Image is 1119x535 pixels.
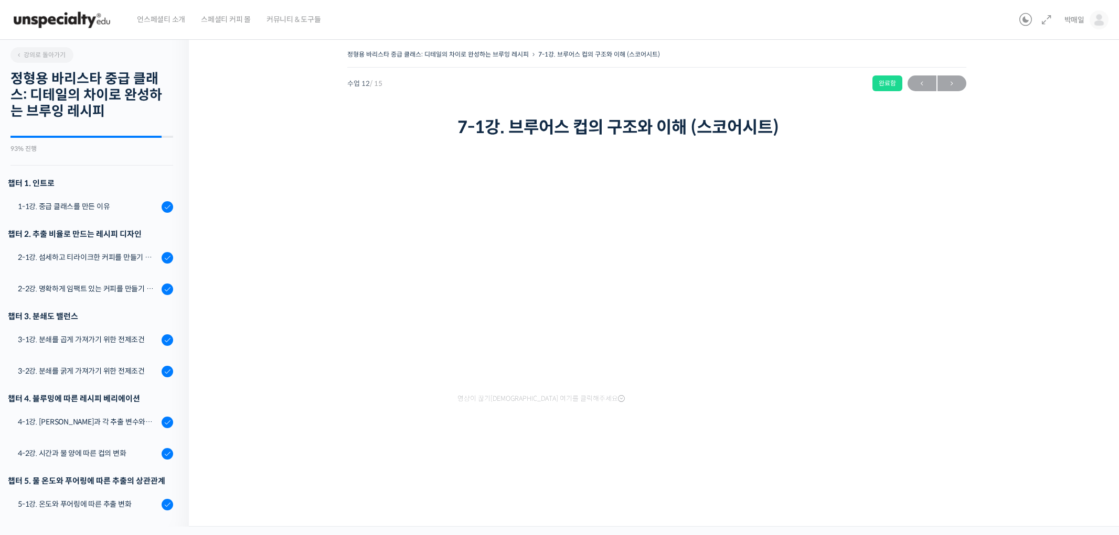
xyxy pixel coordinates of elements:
[8,227,173,241] div: 챕터 2. 추출 비율로 만드는 레시피 디자인
[10,146,173,152] div: 93% 진행
[937,77,966,91] span: →
[457,117,856,137] h1: 7-1강. 브루어스 컵의 구조와 이해 (스코어시트)
[937,75,966,91] a: 다음→
[8,391,173,406] div: 챕터 4. 블루밍에 따른 레시피 베리에이션
[8,309,173,323] div: 챕터 3. 분쇄도 밸런스
[18,365,158,377] div: 3-2강. 분쇄를 굵게 가져가기 위한 전제조건
[18,252,158,263] div: 2-1강. 섬세하고 티라이크한 커피를 만들기 위한 레시피
[8,176,173,190] h3: 챕터 1. 인트로
[908,75,936,91] a: ←이전
[18,201,158,212] div: 1-1강. 중급 클래스를 만든 이유
[457,395,625,403] span: 영상이 끊기[DEMOGRAPHIC_DATA] 여기를 클릭해주세요
[10,47,73,63] a: 강의로 돌아가기
[18,416,158,428] div: 4-1강. [PERSON_NAME]과 각 추출 변수와의 상관관계
[1064,15,1084,25] span: 박매일
[347,50,529,58] a: 정형용 바리스타 중급 클래스: 디테일의 차이로 완성하는 브루잉 레시피
[538,50,660,58] a: 7-1강. 브루어스 컵의 구조와 이해 (스코어시트)
[18,334,158,345] div: 3-1강. 분쇄를 곱게 가져가기 위한 전제조건
[347,80,382,87] span: 수업 12
[872,75,902,91] div: 완료함
[370,79,382,88] span: / 15
[18,498,158,510] div: 5-1강. 온도와 푸어링에 따른 추출 변화
[18,447,158,459] div: 4-2강. 시간과 물 양에 따른 컵의 변화
[18,283,158,294] div: 2-2강. 명확하게 임팩트 있는 커피를 만들기 위한 레시피
[908,77,936,91] span: ←
[16,51,66,59] span: 강의로 돌아가기
[10,71,173,120] h2: 정형용 바리스타 중급 클래스: 디테일의 차이로 완성하는 브루잉 레시피
[8,474,173,488] div: 챕터 5. 물 온도와 푸어링에 따른 추출의 상관관계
